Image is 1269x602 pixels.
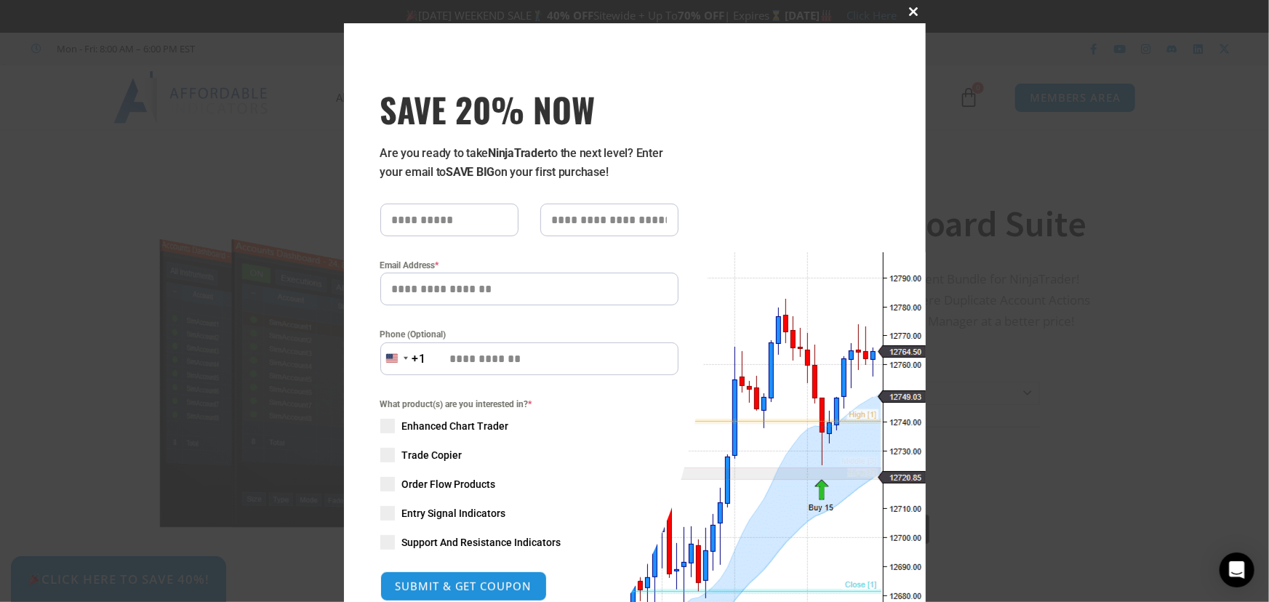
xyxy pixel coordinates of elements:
[380,571,547,601] button: SUBMIT & GET COUPON
[402,419,509,433] span: Enhanced Chart Trader
[402,448,463,462] span: Trade Copier
[412,350,427,369] div: +1
[380,477,678,491] label: Order Flow Products
[380,448,678,462] label: Trade Copier
[380,342,427,375] button: Selected country
[402,477,496,491] span: Order Flow Products
[402,535,561,550] span: Support And Resistance Indicators
[380,144,678,182] p: Are you ready to take to the next level? Enter your email to on your first purchase!
[380,397,678,412] span: What product(s) are you interested in?
[446,165,495,179] strong: SAVE BIG
[1220,553,1254,587] div: Open Intercom Messenger
[488,146,548,160] strong: NinjaTrader
[402,506,506,521] span: Entry Signal Indicators
[380,535,678,550] label: Support And Resistance Indicators
[380,258,678,273] label: Email Address
[380,89,678,129] span: SAVE 20% NOW
[380,327,678,342] label: Phone (Optional)
[380,506,678,521] label: Entry Signal Indicators
[380,419,678,433] label: Enhanced Chart Trader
